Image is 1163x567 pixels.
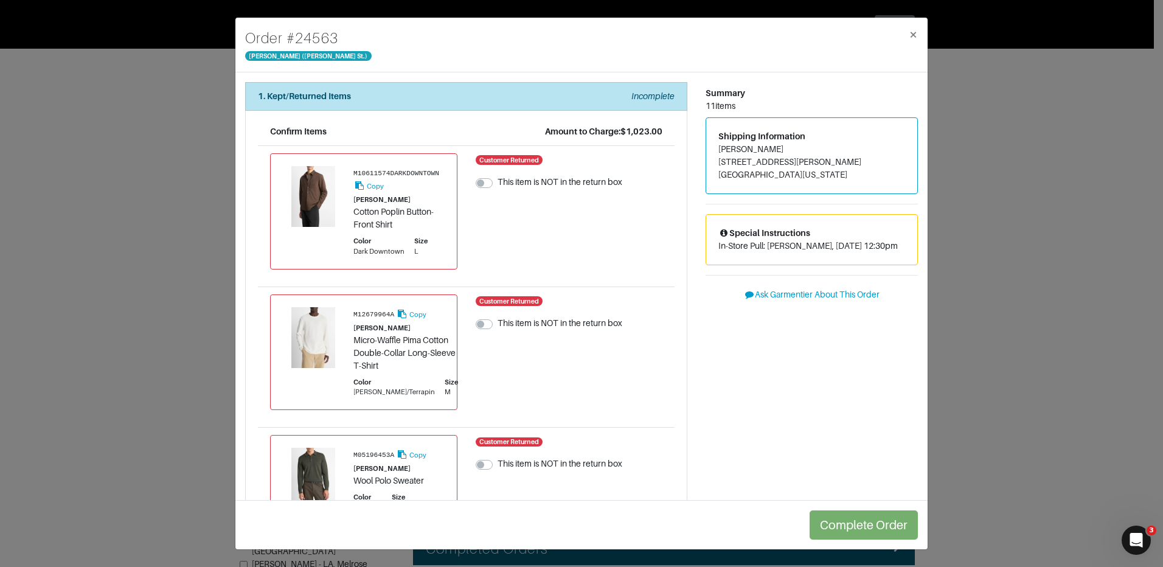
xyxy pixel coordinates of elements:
[718,240,905,252] p: In-Store Pull: [PERSON_NAME], [DATE] 12:30pm
[414,236,428,246] div: Size
[414,246,428,257] div: L
[899,18,928,52] button: Close
[476,155,543,165] span: Customer Returned
[498,317,622,330] label: This item is NOT in the return box
[353,377,435,388] div: Color
[353,236,404,246] div: Color
[353,246,404,257] div: Dark Downtown
[545,125,662,138] div: Amount to Charge: $1,023.00
[353,465,411,472] small: [PERSON_NAME]
[476,437,543,447] span: Customer Returned
[353,179,384,193] button: Copy
[353,206,445,231] div: Cotton Poplin Button-Front Shirt
[258,91,351,101] strong: 1. Kept/Returned Items
[706,285,918,304] button: Ask Garmentier About This Order
[353,196,411,203] small: [PERSON_NAME]
[631,91,675,101] em: Incomplete
[283,307,344,368] img: Product
[396,448,427,462] button: Copy
[1147,526,1156,535] span: 3
[353,492,382,503] div: Color
[245,51,372,61] span: [PERSON_NAME] ([PERSON_NAME] St.)
[718,143,905,181] address: [PERSON_NAME] [STREET_ADDRESS][PERSON_NAME] [GEOGRAPHIC_DATA][US_STATE]
[498,457,622,470] label: This item is NOT in the return box
[1122,526,1151,555] iframe: Intercom live chat
[353,324,411,332] small: [PERSON_NAME]
[498,176,622,189] label: This item is NOT in the return box
[245,27,372,49] h4: Order # 24563
[909,26,918,43] span: ×
[283,166,344,227] img: Product
[409,311,426,318] small: Copy
[353,311,394,318] small: M12679964A
[353,170,439,177] small: M10611574DARKDOWNTOWN
[392,492,405,503] div: Size
[353,334,458,372] div: Micro-Waffle Pima Cotton Double-Collar Long-Sleeve T-Shirt
[396,307,427,321] button: Copy
[476,296,543,306] span: Customer Returned
[353,475,445,487] div: Wool Polo Sweater
[718,131,805,141] span: Shipping Information
[810,510,918,540] button: Complete Order
[445,377,458,388] div: Size
[718,228,810,238] span: Special Instructions
[353,387,435,397] div: [PERSON_NAME]/Terrapin
[353,451,394,459] small: M05196453A
[270,125,327,138] div: Confirm Items
[283,448,344,509] img: Product
[445,387,458,397] div: M
[706,100,918,113] div: 11 items
[367,183,384,190] small: Copy
[706,87,918,100] div: Summary
[409,451,426,459] small: Copy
